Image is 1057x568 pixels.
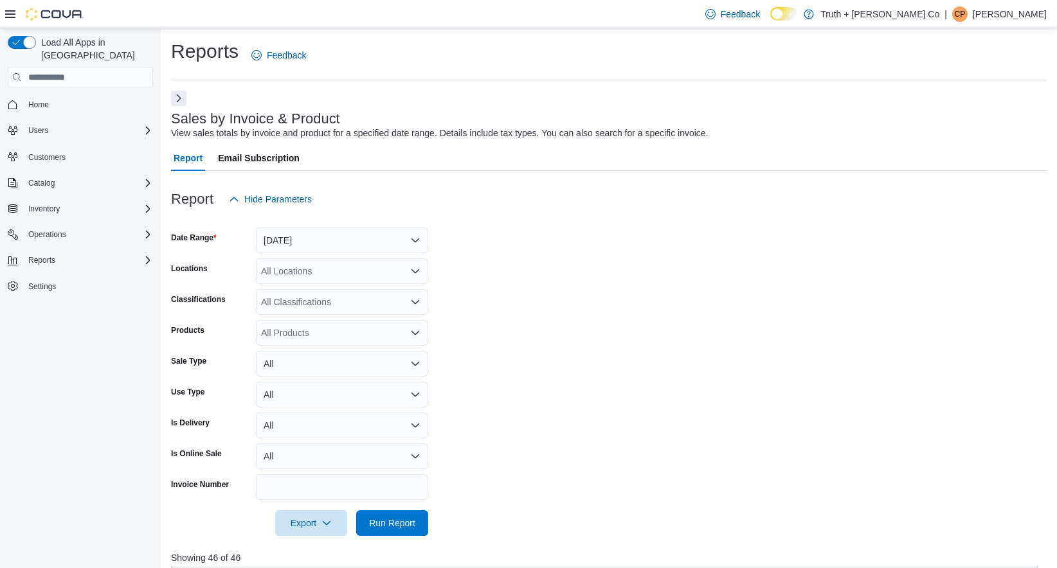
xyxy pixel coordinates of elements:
[171,325,204,335] label: Products
[256,227,428,253] button: [DATE]
[171,448,222,459] label: Is Online Sale
[952,6,968,22] div: Cindy Pendergast
[28,281,56,292] span: Settings
[23,175,153,191] span: Catalog
[28,125,48,136] span: Users
[700,1,765,27] a: Feedback
[171,387,204,397] label: Use Type
[283,510,339,536] span: Export
[23,150,71,165] a: Customers
[256,382,428,407] button: All
[174,145,203,171] span: Report
[944,6,947,22] p: |
[171,91,186,106] button: Next
[410,297,420,307] button: Open list of options
[23,201,65,217] button: Inventory
[820,6,939,22] p: Truth + [PERSON_NAME] Co
[369,517,415,529] span: Run Report
[224,186,317,212] button: Hide Parameters
[171,233,217,243] label: Date Range
[26,8,84,21] img: Cova
[246,42,311,68] a: Feedback
[23,227,153,242] span: Operations
[3,251,158,269] button: Reports
[28,152,66,163] span: Customers
[28,178,55,188] span: Catalog
[955,6,966,22] span: CP
[171,191,213,207] h3: Report
[275,510,347,536] button: Export
[23,175,60,191] button: Catalog
[973,6,1047,22] p: [PERSON_NAME]
[770,7,797,21] input: Dark Mode
[218,145,300,171] span: Email Subscription
[3,121,158,139] button: Users
[23,148,153,164] span: Customers
[171,479,229,490] label: Invoice Number
[3,200,158,218] button: Inventory
[171,111,340,127] h3: Sales by Invoice & Product
[3,174,158,192] button: Catalog
[256,351,428,377] button: All
[256,443,428,469] button: All
[23,253,153,268] span: Reports
[28,229,66,240] span: Operations
[23,123,153,138] span: Users
[23,278,153,294] span: Settings
[8,90,153,329] nav: Complex example
[23,227,71,242] button: Operations
[410,328,420,338] button: Open list of options
[171,263,208,274] label: Locations
[171,551,1047,564] p: Showing 46 of 46
[3,147,158,166] button: Customers
[23,253,60,268] button: Reports
[171,356,206,366] label: Sale Type
[23,279,61,294] a: Settings
[171,127,709,140] div: View sales totals by invoice and product for a specified date range. Details include tax types. Y...
[171,294,226,305] label: Classifications
[171,39,239,64] h1: Reports
[36,36,153,62] span: Load All Apps in [GEOGRAPHIC_DATA]
[244,193,312,206] span: Hide Parameters
[3,226,158,244] button: Operations
[23,96,153,112] span: Home
[28,100,49,110] span: Home
[3,277,158,296] button: Settings
[3,95,158,114] button: Home
[267,49,306,62] span: Feedback
[410,266,420,276] button: Open list of options
[23,123,53,138] button: Users
[23,201,153,217] span: Inventory
[171,418,210,428] label: Is Delivery
[356,510,428,536] button: Run Report
[28,255,55,265] span: Reports
[23,97,54,112] a: Home
[28,204,60,214] span: Inventory
[721,8,760,21] span: Feedback
[256,413,428,438] button: All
